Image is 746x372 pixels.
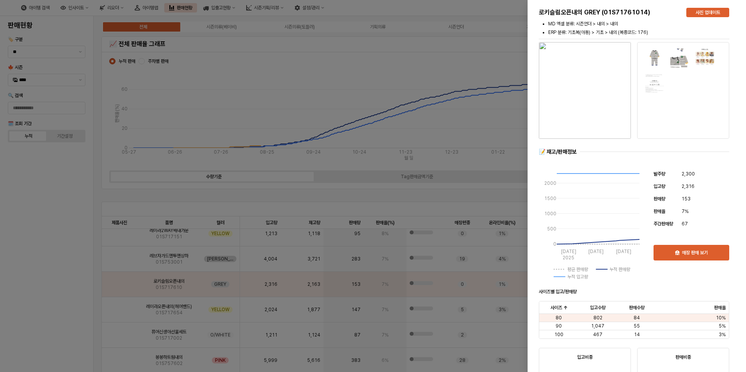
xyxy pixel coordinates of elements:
span: 7% [682,207,689,215]
span: 10% [716,315,726,321]
span: 84 [634,315,640,321]
strong: 판매비중 [675,354,691,360]
p: 매장 판매 보기 [682,250,708,256]
span: 2,316 [682,182,694,190]
p: 사진 업데이트 [696,9,720,16]
span: 발주량 [654,171,665,177]
button: 사진 업데이트 [686,8,729,17]
span: 90 [556,323,562,329]
span: 사이즈 [551,305,562,311]
span: 67 [682,220,688,228]
span: 판매율 [654,209,665,214]
li: ERP 분류: 기초복(아동) > 기초 > 내의 (복종코드: 176) [548,29,729,36]
span: 3% [719,331,726,338]
li: MD 엑셀 분류: 시즌언더 > 내의 > 내의 [548,20,729,27]
span: 80 [556,315,562,321]
h5: 로키슬림오픈내의 GREY (01S71761014) [539,9,680,16]
div: 📝 재고/판매정보 [539,148,577,156]
span: 판매량 [654,196,665,202]
span: 판매수량 [629,305,645,311]
span: 2,300 [682,170,695,178]
strong: 사이즈별 입고/판매량 [539,289,577,294]
span: 판매율 [714,305,726,311]
span: 55 [634,323,640,329]
span: 입고량 [654,184,665,189]
span: 14 [634,331,640,338]
span: 1,047 [591,323,604,329]
span: 467 [593,331,602,338]
span: 153 [682,195,691,203]
strong: 입고비중 [577,354,593,360]
span: 주간판매량 [654,221,673,227]
span: 5% [719,323,726,329]
span: 100 [554,331,563,338]
button: 매장 판매 보기 [654,245,729,260]
span: 입고수량 [590,305,606,311]
span: 802 [593,315,602,321]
